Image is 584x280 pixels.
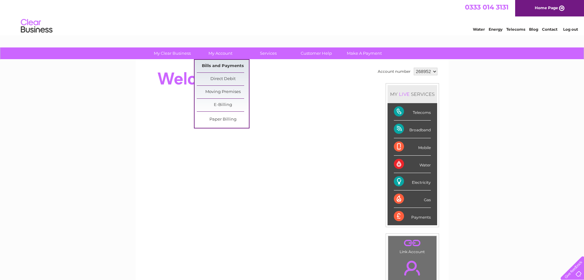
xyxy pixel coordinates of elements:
[542,27,557,32] a: Contact
[197,86,249,98] a: Moving Premises
[394,190,431,208] div: Gas
[473,27,485,32] a: Water
[197,113,249,126] a: Paper Billing
[394,121,431,138] div: Broadband
[394,138,431,156] div: Mobile
[21,16,53,36] img: logo.png
[376,66,412,77] td: Account number
[563,27,578,32] a: Log out
[489,27,503,32] a: Energy
[465,3,509,11] a: 0333 014 3131
[194,47,246,59] a: My Account
[394,156,431,173] div: Water
[390,238,435,249] a: .
[197,99,249,111] a: E-Billing
[143,3,442,31] div: Clear Business is a trading name of Verastar Limited (registered in [GEOGRAPHIC_DATA] No. 3667643...
[394,208,431,225] div: Payments
[394,103,431,121] div: Telecoms
[146,47,198,59] a: My Clear Business
[338,47,390,59] a: Make A Payment
[529,27,538,32] a: Blog
[506,27,525,32] a: Telecoms
[290,47,342,59] a: Customer Help
[398,91,411,97] div: LIVE
[388,236,437,256] td: Link Account
[242,47,294,59] a: Services
[197,60,249,72] a: Bills and Payments
[388,85,437,103] div: MY SERVICES
[197,73,249,85] a: Direct Debit
[394,173,431,190] div: Electricity
[390,257,435,279] a: .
